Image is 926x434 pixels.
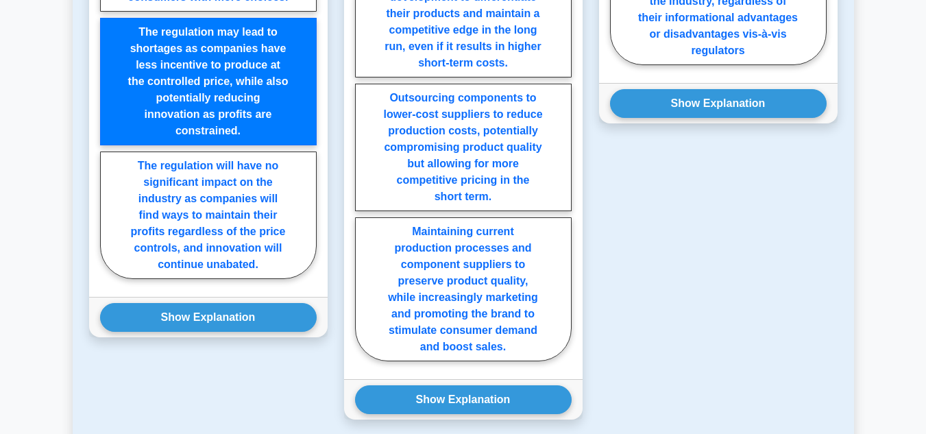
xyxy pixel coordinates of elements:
label: Outsourcing components to lower-cost suppliers to reduce production costs, potentially compromisi... [355,84,572,211]
label: The regulation will have no significant impact on the industry as companies will find ways to mai... [100,152,317,279]
button: Show Explanation [610,89,827,118]
button: Show Explanation [355,385,572,414]
label: The regulation may lead to shortages as companies have less incentive to produce at the controlle... [100,18,317,145]
label: Maintaining current production processes and component suppliers to preserve product quality, whi... [355,217,572,361]
button: Show Explanation [100,303,317,332]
